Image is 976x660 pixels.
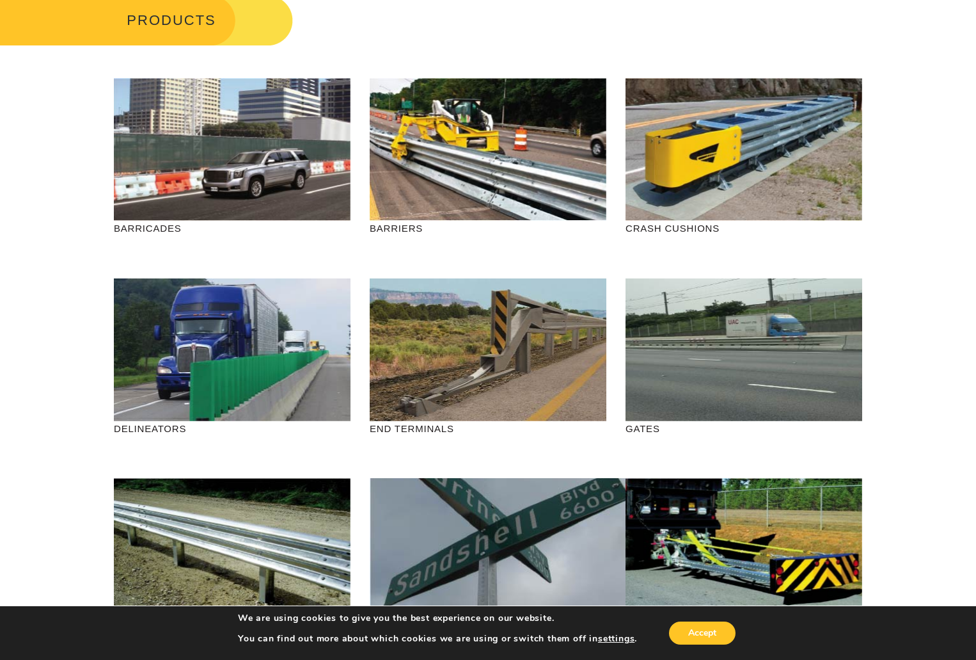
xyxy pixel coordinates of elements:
[626,421,862,436] p: GATES
[669,622,736,645] button: Accept
[114,421,350,436] p: DELINEATORS
[238,633,637,645] p: You can find out more about which cookies we are using or switch them off in .
[114,221,350,236] p: BARRICADES
[370,421,606,436] p: END TERMINALS
[626,221,862,236] p: CRASH CUSHIONS
[598,633,634,645] button: settings
[370,221,606,236] p: BARRIERS
[238,613,637,624] p: We are using cookies to give you the best experience on our website.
